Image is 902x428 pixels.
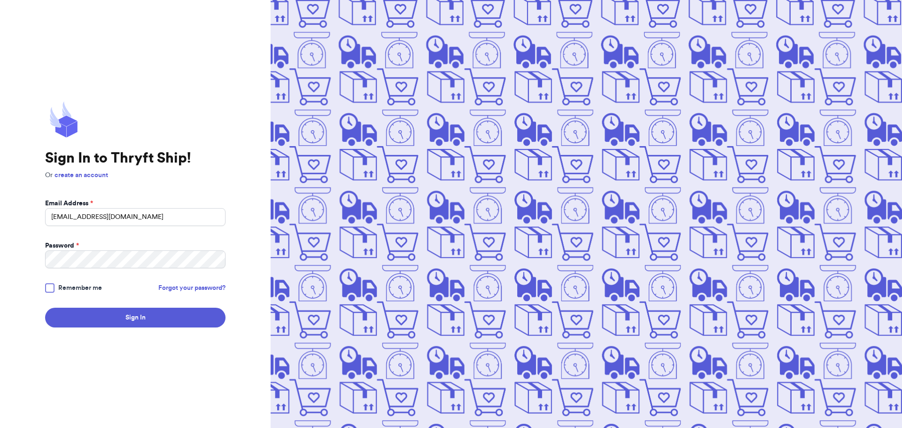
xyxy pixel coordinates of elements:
[45,171,225,180] p: Or
[158,283,225,293] a: Forgot your password?
[58,283,102,293] span: Remember me
[54,172,108,179] a: create an account
[45,241,79,250] label: Password
[45,199,93,208] label: Email Address
[45,308,225,327] button: Sign In
[45,150,225,167] h1: Sign In to Thryft Ship!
